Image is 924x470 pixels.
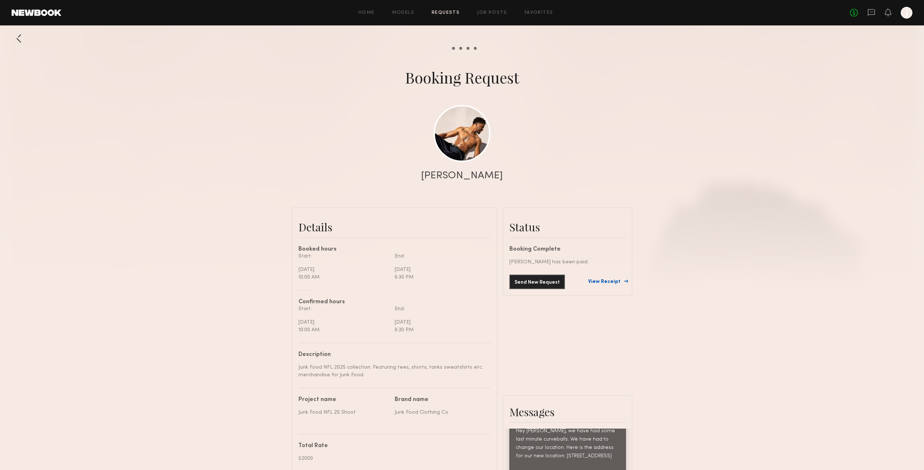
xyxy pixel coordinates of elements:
[477,11,507,15] a: Job Posts
[395,397,485,403] div: Brand name
[298,409,389,416] div: Junk Food NFL 25 Shoot
[395,319,485,326] div: [DATE]
[298,443,485,449] div: Total Rate
[901,7,912,19] a: J
[509,247,626,252] div: Booking Complete
[509,405,626,419] div: Messages
[298,326,389,334] div: 10:00 AM
[298,455,485,462] div: $2000
[298,252,389,260] div: Start:
[298,319,389,326] div: [DATE]
[525,11,553,15] a: Favorites
[421,171,503,181] div: [PERSON_NAME]
[432,11,460,15] a: Requests
[298,266,389,274] div: [DATE]
[405,67,519,88] div: Booking Request
[395,252,485,260] div: End:
[395,305,485,313] div: End:
[392,11,414,15] a: Models
[509,220,626,234] div: Status
[395,409,485,416] div: Junk Food Clothing Co
[298,220,491,234] div: Details
[395,266,485,274] div: [DATE]
[298,299,491,305] div: Confirmed hours
[395,326,485,334] div: 6:30 PM
[298,364,485,379] div: Junk Food NFL 2025 collection. Featuring tees, shorts, tanks sweatshirts etc. merchandise for Jun...
[298,305,389,313] div: Start:
[509,258,626,266] div: [PERSON_NAME] has been paid.
[588,279,626,284] a: View Receipt
[395,274,485,281] div: 6:30 PM
[509,275,565,289] button: Send New Request
[298,274,389,281] div: 10:00 AM
[358,11,375,15] a: Home
[298,397,389,403] div: Project name
[298,247,491,252] div: Booked hours
[298,352,485,358] div: Description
